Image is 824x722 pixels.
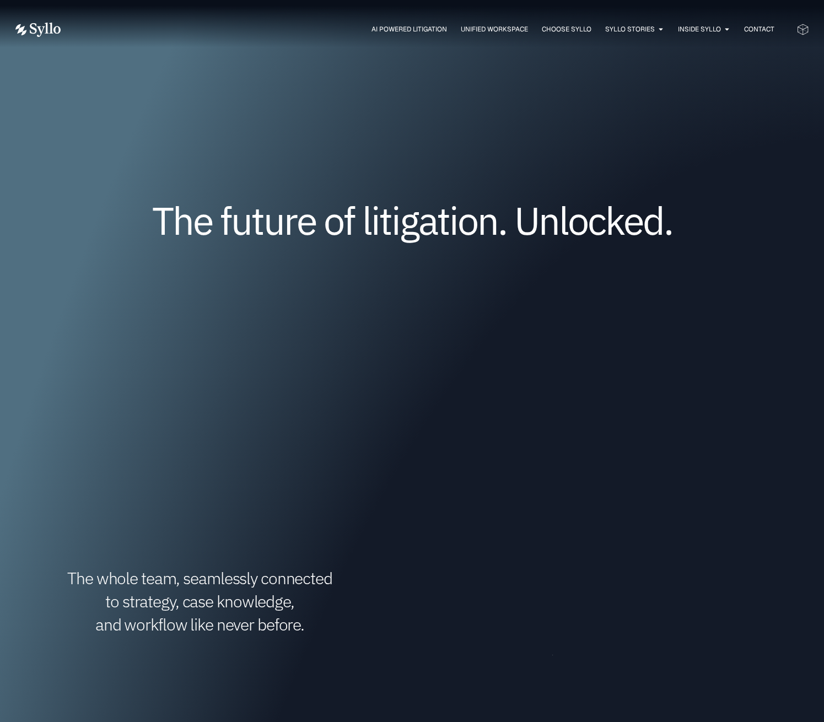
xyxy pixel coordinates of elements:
nav: Menu [83,24,774,35]
h1: The future of litigation. Unlocked. [82,202,743,239]
a: Syllo Stories [605,24,655,34]
a: AI Powered Litigation [371,24,447,34]
a: Inside Syllo [678,24,721,34]
div: Menu Toggle [83,24,774,35]
a: Unified Workspace [461,24,528,34]
img: Vector [15,23,61,37]
a: Choose Syllo [542,24,591,34]
h1: The whole team, seamlessly connected to strategy, case knowledge, and workflow like never before. [15,567,385,636]
a: Contact [744,24,774,34]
